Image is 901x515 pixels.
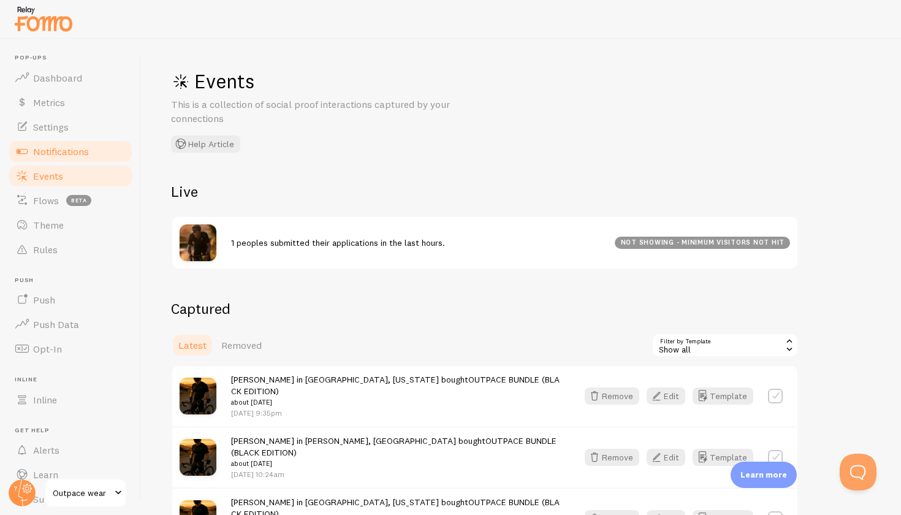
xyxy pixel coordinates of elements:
small: about [DATE] [231,397,563,408]
p: [DATE] 10:24am [231,469,563,479]
span: Push [33,294,55,306]
span: Latest [178,339,207,351]
a: Edit [647,449,693,466]
span: Alerts [33,444,59,456]
span: 1 peoples submitted their applications in the last hours. [231,237,445,248]
img: bundle_small.jpg [180,378,216,414]
p: [DATE] 9:35pm [231,408,563,418]
a: Settings [7,115,134,139]
img: fomo-relay-logo-orange.svg [13,3,74,34]
button: Remove [585,449,639,466]
a: Rules [7,237,134,262]
span: Get Help [15,427,134,435]
span: Rules [33,243,58,256]
img: bundle_small.jpg [180,439,216,476]
a: Learn [7,462,134,487]
span: Theme [33,219,64,231]
span: [PERSON_NAME] in [PERSON_NAME], [GEOGRAPHIC_DATA] bought [231,435,563,470]
span: Inline [33,394,57,406]
h2: Live [171,182,799,201]
span: Pop-ups [15,54,134,62]
p: This is a collection of social proof interactions captured by your connections [171,97,465,126]
a: Flows beta [7,188,134,213]
small: about [DATE] [231,458,563,469]
p: Learn more [740,469,787,481]
a: OUTPACE BUNDLE (BLACK EDITION) [231,374,560,397]
a: Inline [7,387,134,412]
span: [PERSON_NAME] in [GEOGRAPHIC_DATA], [US_STATE] bought [231,374,563,408]
span: Outpace wear [53,486,111,500]
a: Notifications [7,139,134,164]
iframe: Help Scout Beacon - Open [840,454,876,490]
a: Alerts [7,438,134,462]
a: Dashboard [7,66,134,90]
a: Push [7,288,134,312]
a: OUTPACE BUNDLE (BLACK EDITION) [231,435,557,458]
a: Theme [7,213,134,237]
div: not showing - minimum visitors not hit [615,237,790,249]
span: Flows [33,194,59,207]
span: Push [15,277,134,284]
a: Removed [214,333,269,357]
a: Metrics [7,90,134,115]
h2: Captured [171,299,799,318]
h1: Events [171,69,539,94]
span: Removed [221,339,262,351]
a: Latest [171,333,214,357]
button: Edit [647,387,685,405]
div: Learn more [731,462,797,488]
span: Settings [33,121,69,133]
span: Dashboard [33,72,82,84]
a: Push Data [7,312,134,337]
span: Inline [15,376,134,384]
button: Template [693,449,753,466]
img: SXfJveD0SzHBPuGaDDHz [180,224,216,261]
button: Template [693,387,753,405]
button: Remove [585,387,639,405]
a: Edit [647,387,693,405]
span: Learn [33,468,58,481]
a: Events [7,164,134,188]
div: Show all [652,333,799,357]
span: Push Data [33,318,79,330]
span: beta [66,195,91,206]
span: Opt-In [33,343,62,355]
span: Events [33,170,63,182]
button: Help Article [171,135,240,153]
a: Opt-In [7,337,134,361]
span: Metrics [33,96,65,109]
button: Edit [647,449,685,466]
a: Outpace wear [44,478,127,508]
span: Notifications [33,145,89,158]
